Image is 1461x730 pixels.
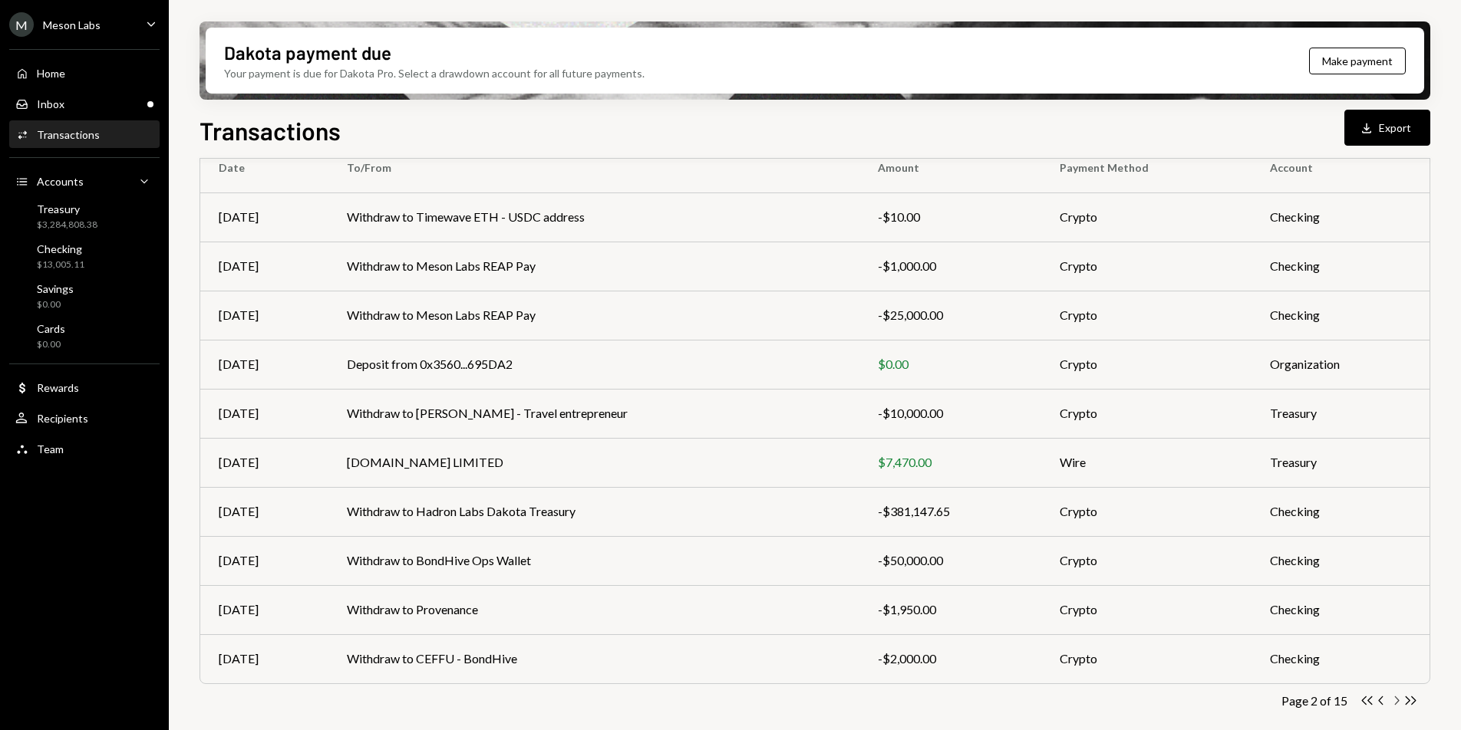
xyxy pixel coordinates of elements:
[219,453,310,472] div: [DATE]
[328,291,859,340] td: Withdraw to Meson Labs REAP Pay
[9,435,160,462] a: Team
[9,90,160,117] a: Inbox
[1252,536,1430,585] td: Checking
[878,600,1023,619] div: -$1,950.00
[878,453,1023,472] div: $7,470.00
[9,373,160,401] a: Rewards
[1344,110,1430,146] button: Export
[37,128,100,141] div: Transactions
[1252,143,1430,192] th: Account
[219,551,310,570] div: [DATE]
[1252,340,1430,389] td: Organization
[878,649,1023,668] div: -$2,000.00
[9,198,160,235] a: Treasury$3,284,808.38
[37,175,84,188] div: Accounts
[37,322,65,335] div: Cards
[1252,438,1430,487] td: Treasury
[328,389,859,438] td: Withdraw to [PERSON_NAME] - Travel entrepreneur
[9,404,160,432] a: Recipients
[1041,143,1252,192] th: Payment Method
[37,282,74,295] div: Savings
[224,40,391,65] div: Dakota payment due
[328,340,859,389] td: Deposit from 0x3560...695DA2
[37,381,79,394] div: Rewards
[37,219,97,232] div: $3,284,808.38
[9,167,160,195] a: Accounts
[219,208,310,226] div: [DATE]
[878,208,1023,226] div: -$10.00
[219,355,310,373] div: [DATE]
[9,59,160,87] a: Home
[328,634,859,683] td: Withdraw to CEFFU - BondHive
[1041,242,1252,291] td: Crypto
[224,65,645,81] div: Your payment is due for Dakota Pro. Select a drawdown account for all future payments.
[1041,634,1252,683] td: Crypto
[37,97,64,110] div: Inbox
[43,18,101,31] div: Meson Labs
[9,278,160,314] a: Savings$0.00
[219,649,310,668] div: [DATE]
[1041,438,1252,487] td: Wire
[1041,291,1252,340] td: Crypto
[878,306,1023,324] div: -$25,000.00
[37,202,97,215] div: Treasury
[1252,192,1430,242] td: Checking
[328,438,859,487] td: [DOMAIN_NAME] LIMITED
[219,306,310,324] div: [DATE]
[1041,389,1252,438] td: Crypto
[9,12,34,37] div: M
[200,115,341,146] h1: Transactions
[1252,634,1430,683] td: Checking
[37,442,64,455] div: Team
[37,298,74,311] div: $0.00
[1252,389,1430,438] td: Treasury
[1041,536,1252,585] td: Crypto
[219,257,310,275] div: [DATE]
[878,355,1023,373] div: $0.00
[1041,340,1252,389] td: Crypto
[37,242,84,255] div: Checking
[1252,487,1430,536] td: Checking
[878,551,1023,570] div: -$50,000.00
[328,242,859,291] td: Withdraw to Meson Labs REAP Pay
[9,317,160,354] a: Cards$0.00
[37,67,65,80] div: Home
[9,238,160,275] a: Checking$13,005.11
[328,487,859,536] td: Withdraw to Hadron Labs Dakota Treasury
[878,404,1023,423] div: -$10,000.00
[1252,242,1430,291] td: Checking
[37,338,65,351] div: $0.00
[1252,291,1430,340] td: Checking
[1041,487,1252,536] td: Crypto
[219,502,310,521] div: [DATE]
[878,257,1023,275] div: -$1,000.00
[1309,48,1406,74] button: Make payment
[878,502,1023,521] div: -$381,147.65
[328,585,859,634] td: Withdraw to Provenance
[9,120,160,148] a: Transactions
[1041,192,1252,242] td: Crypto
[1252,585,1430,634] td: Checking
[859,143,1041,192] th: Amount
[328,536,859,585] td: Withdraw to BondHive Ops Wallet
[37,412,88,425] div: Recipients
[328,143,859,192] th: To/From
[219,600,310,619] div: [DATE]
[37,258,84,271] div: $13,005.11
[1041,585,1252,634] td: Crypto
[219,404,310,423] div: [DATE]
[200,143,328,192] th: Date
[1281,693,1347,708] div: Page 2 of 15
[328,192,859,242] td: Withdraw to Timewave ETH - USDC address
